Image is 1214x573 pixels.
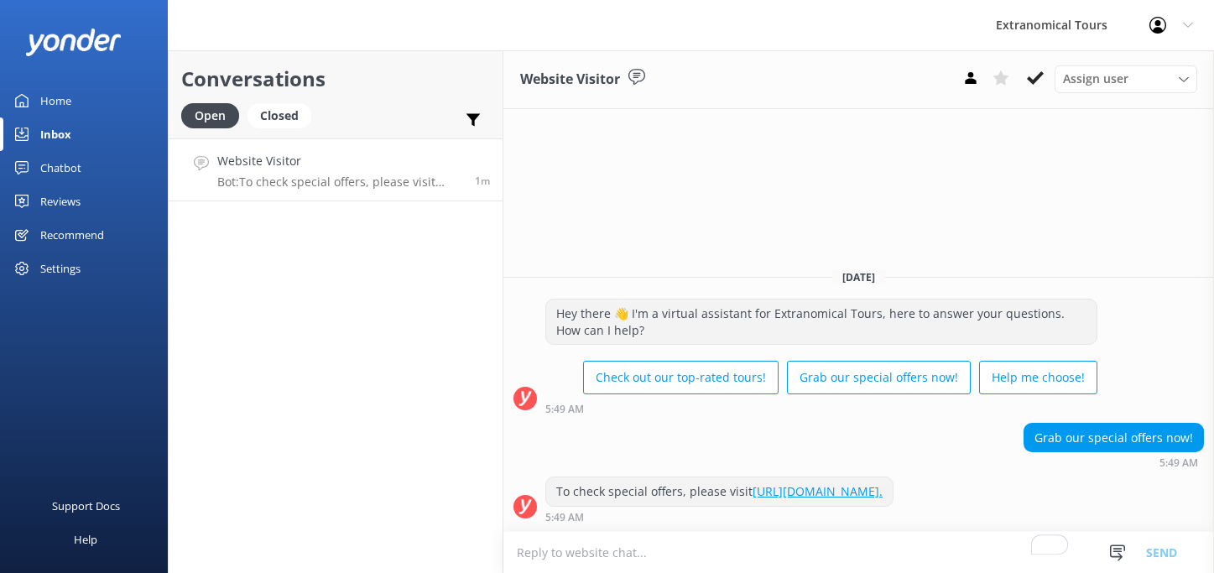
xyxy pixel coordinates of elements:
div: Sep 01 2025 02:49pm (UTC -07:00) America/Tijuana [1024,456,1204,468]
a: [URL][DOMAIN_NAME]. [753,483,883,499]
span: [DATE] [832,270,885,284]
div: Closed [247,103,311,128]
h4: Website Visitor [217,152,462,170]
button: Help me choose! [979,361,1097,394]
a: Closed [247,106,320,124]
div: Grab our special offers now! [1024,424,1203,452]
button: Grab our special offers now! [787,361,971,394]
div: Sep 01 2025 02:49pm (UTC -07:00) America/Tijuana [545,403,1097,414]
p: Bot: To check special offers, please visit [URL][DOMAIN_NAME]. [217,175,462,190]
div: Recommend [40,218,104,252]
div: Assign User [1055,65,1197,92]
div: Support Docs [52,489,120,523]
button: Check out our top-rated tours! [583,361,779,394]
div: Open [181,103,239,128]
div: Sep 01 2025 02:49pm (UTC -07:00) America/Tijuana [545,511,894,523]
div: Inbox [40,117,71,151]
div: Reviews [40,185,81,218]
div: Chatbot [40,151,81,185]
div: Help [74,523,97,556]
textarea: To enrich screen reader interactions, please activate Accessibility in Grammarly extension settings [503,532,1214,573]
h2: Conversations [181,63,490,95]
span: Assign user [1063,70,1128,88]
h3: Website Visitor [520,69,620,91]
div: Hey there 👋 I'm a virtual assistant for Extranomical Tours, here to answer your questions. How ca... [546,300,1097,344]
div: To check special offers, please visit [546,477,893,506]
strong: 5:49 AM [545,513,584,523]
img: yonder-white-logo.png [25,29,122,56]
strong: 5:49 AM [1159,458,1198,468]
span: Sep 01 2025 02:49pm (UTC -07:00) America/Tijuana [475,174,490,188]
a: Open [181,106,247,124]
div: Settings [40,252,81,285]
strong: 5:49 AM [545,404,584,414]
a: Website VisitorBot:To check special offers, please visit [URL][DOMAIN_NAME].1m [169,138,503,201]
div: Home [40,84,71,117]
